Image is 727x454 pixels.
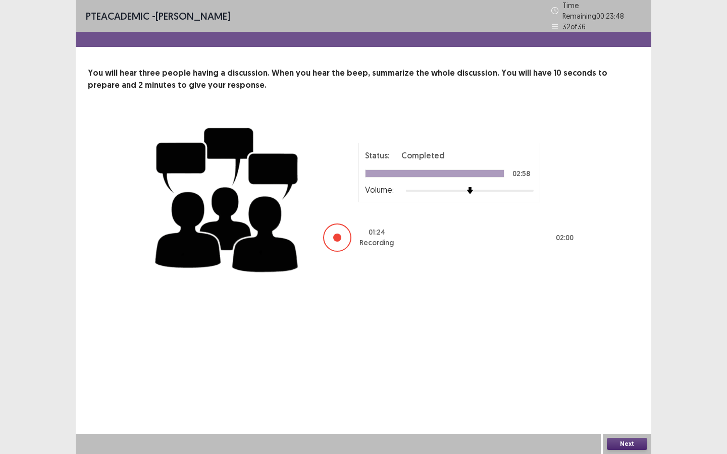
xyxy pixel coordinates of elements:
p: - [PERSON_NAME] [86,9,230,24]
p: 02:58 [512,170,530,177]
img: group-discussion [151,116,303,280]
p: 32 of 36 [562,21,586,32]
button: Next [607,438,647,450]
p: Status: [365,149,389,161]
p: Volume: [365,184,394,196]
img: arrow-thumb [466,187,474,194]
p: Recording [359,238,394,248]
p: 01 : 24 [369,227,385,238]
p: Completed [401,149,445,161]
span: PTE academic [86,10,149,22]
p: You will hear three people having a discussion. When you hear the beep, summarize the whole discu... [88,67,639,91]
p: 02 : 00 [556,233,574,243]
